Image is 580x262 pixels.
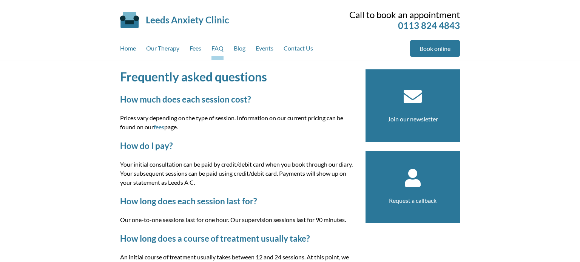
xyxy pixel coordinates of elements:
[146,14,229,25] a: Leeds Anxiety Clinic
[120,113,356,132] p: Prices vary depending on the type of session. Information on our current pricing can be found on ...
[389,197,437,204] a: Request a callback
[398,20,460,31] a: 0113 824 4843
[120,160,356,187] p: Your initial consultation can be paid by credit/debit card when you book through our diary. Your ...
[120,233,356,244] h2: How long does a course of treatment usually take?
[154,123,164,130] a: fees
[120,215,356,224] p: Our one-to-one sessions last for one hour. Our supervision sessions last for 90 minutes.
[120,141,356,151] h2: How do I pay?
[120,69,356,84] h1: Frequently asked questions
[388,115,438,123] a: Join our newsletter
[211,40,224,60] a: FAQ
[120,94,356,104] h2: How much does each session cost?
[410,40,460,57] a: Book online
[146,40,179,60] a: Our Therapy
[256,40,273,60] a: Events
[120,40,136,60] a: Home
[284,40,313,60] a: Contact Us
[190,40,201,60] a: Fees
[120,196,356,206] h2: How long does each session last for?
[234,40,245,60] a: Blog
